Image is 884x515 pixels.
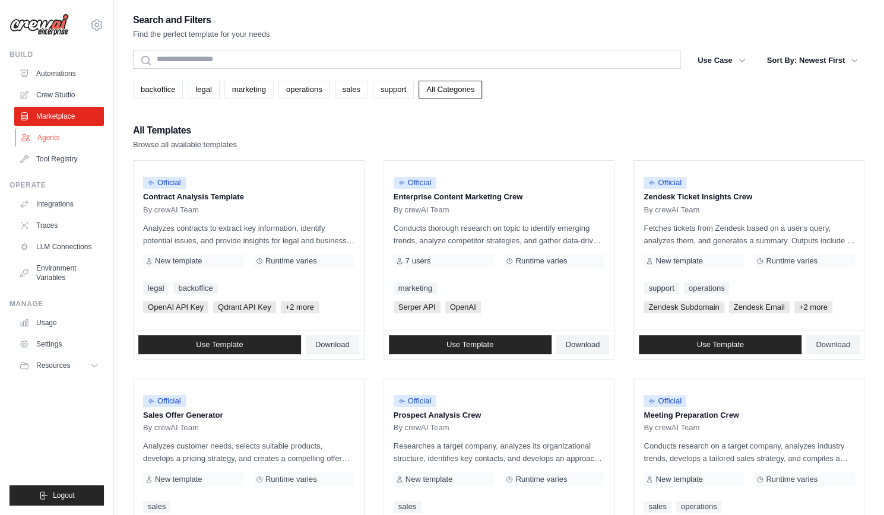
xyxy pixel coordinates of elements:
[766,475,818,484] span: Runtime varies
[143,205,199,215] span: By crewAI Team
[556,335,610,354] a: Download
[278,81,330,98] a: operations
[9,485,104,506] button: Logout
[143,409,354,421] p: Sales Offer Generator
[794,301,832,313] span: +2 more
[15,128,105,147] a: Agents
[306,335,359,354] a: Download
[143,222,354,247] p: Analyzes contracts to extract key information, identify potential issues, and provide insights fo...
[389,335,552,354] a: Use Template
[445,301,481,313] span: OpenAI
[394,409,605,421] p: Prospect Analysis Crew
[644,501,671,513] a: sales
[419,81,482,98] a: All Categories
[373,81,414,98] a: support
[9,180,104,190] div: Operate
[9,14,69,36] img: Logo
[143,423,199,433] span: By crewAI Team
[14,107,104,126] a: Marketplace
[143,440,354,465] p: Analyzes customer needs, selects suitable products, develops a pricing strategy, and creates a co...
[138,335,301,354] a: Use Template
[143,501,170,513] a: sales
[188,81,219,98] a: legal
[9,299,104,309] div: Manage
[143,191,354,203] p: Contract Analysis Template
[394,191,605,203] p: Enterprise Content Marketing Crew
[644,395,686,407] span: Official
[14,335,104,354] a: Settings
[644,177,686,189] span: Official
[644,222,855,247] p: Fetches tickets from Zendesk based on a user's query, analyzes them, and generates a summary. Out...
[143,177,186,189] span: Official
[143,395,186,407] span: Official
[335,81,368,98] a: sales
[155,256,202,266] span: New template
[133,12,270,28] h2: Search and Filters
[133,139,237,151] p: Browse all available templates
[133,28,270,40] p: Find the perfect template for your needs
[690,50,753,71] button: Use Case
[394,222,605,247] p: Conducts thorough research on topic to identify emerging trends, analyze competitor strategies, a...
[639,335,801,354] a: Use Template
[644,282,679,294] a: support
[133,122,237,139] h2: All Templates
[515,256,567,266] span: Runtime varies
[315,340,350,349] span: Download
[405,256,431,266] span: 7 users
[394,282,437,294] a: marketing
[644,191,855,203] p: Zendesk Ticket Insights Crew
[644,440,855,465] p: Conducts research on a target company, analyzes industry trends, develops a tailored sales strate...
[14,85,104,104] a: Crew Studio
[14,356,104,375] button: Resources
[729,301,790,313] span: Zendesk Email
[53,491,75,500] span: Logout
[133,81,183,98] a: backoffice
[655,475,702,484] span: New template
[213,301,276,313] span: Qdrant API Key
[816,340,850,349] span: Download
[14,64,104,83] a: Automations
[9,50,104,59] div: Build
[14,259,104,287] a: Environment Variables
[766,256,818,266] span: Runtime varies
[676,501,722,513] a: operations
[14,195,104,214] a: Integrations
[644,301,724,313] span: Zendesk Subdomain
[36,361,70,370] span: Resources
[14,237,104,256] a: LLM Connections
[394,395,436,407] span: Official
[655,256,702,266] span: New template
[446,340,493,349] span: Use Template
[394,501,421,513] a: sales
[697,340,744,349] span: Use Template
[196,340,243,349] span: Use Template
[14,216,104,235] a: Traces
[806,335,860,354] a: Download
[760,50,865,71] button: Sort By: Newest First
[644,409,855,421] p: Meeting Preparation Crew
[14,313,104,332] a: Usage
[394,177,436,189] span: Official
[566,340,600,349] span: Download
[684,282,730,294] a: operations
[515,475,567,484] span: Runtime varies
[644,205,699,215] span: By crewAI Team
[644,423,699,433] span: By crewAI Team
[173,282,217,294] a: backoffice
[265,475,317,484] span: Runtime varies
[281,301,319,313] span: +2 more
[143,301,208,313] span: OpenAI API Key
[265,256,317,266] span: Runtime varies
[394,423,449,433] span: By crewAI Team
[405,475,452,484] span: New template
[224,81,274,98] a: marketing
[394,440,605,465] p: Researches a target company, analyzes its organizational structure, identifies key contacts, and ...
[14,150,104,169] a: Tool Registry
[143,282,169,294] a: legal
[394,301,441,313] span: Serper API
[155,475,202,484] span: New template
[394,205,449,215] span: By crewAI Team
